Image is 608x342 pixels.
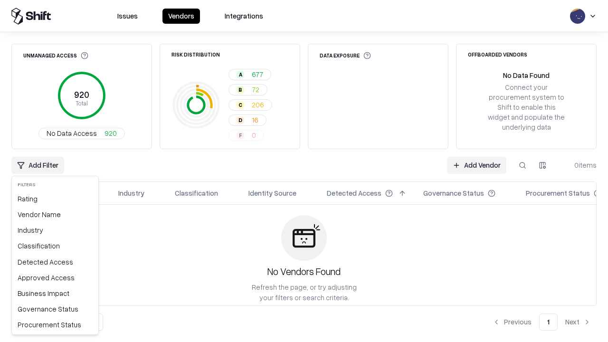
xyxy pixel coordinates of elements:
div: Business Impact [14,285,96,301]
div: Rating [14,191,96,207]
div: Procurement Status [14,317,96,332]
div: Filters [14,178,96,191]
div: Vendor Name [14,207,96,222]
div: Industry [14,222,96,238]
div: Detected Access [14,254,96,270]
div: Classification [14,238,96,254]
div: Add Filter [11,176,99,335]
div: Governance Status [14,301,96,317]
div: Approved Access [14,270,96,285]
